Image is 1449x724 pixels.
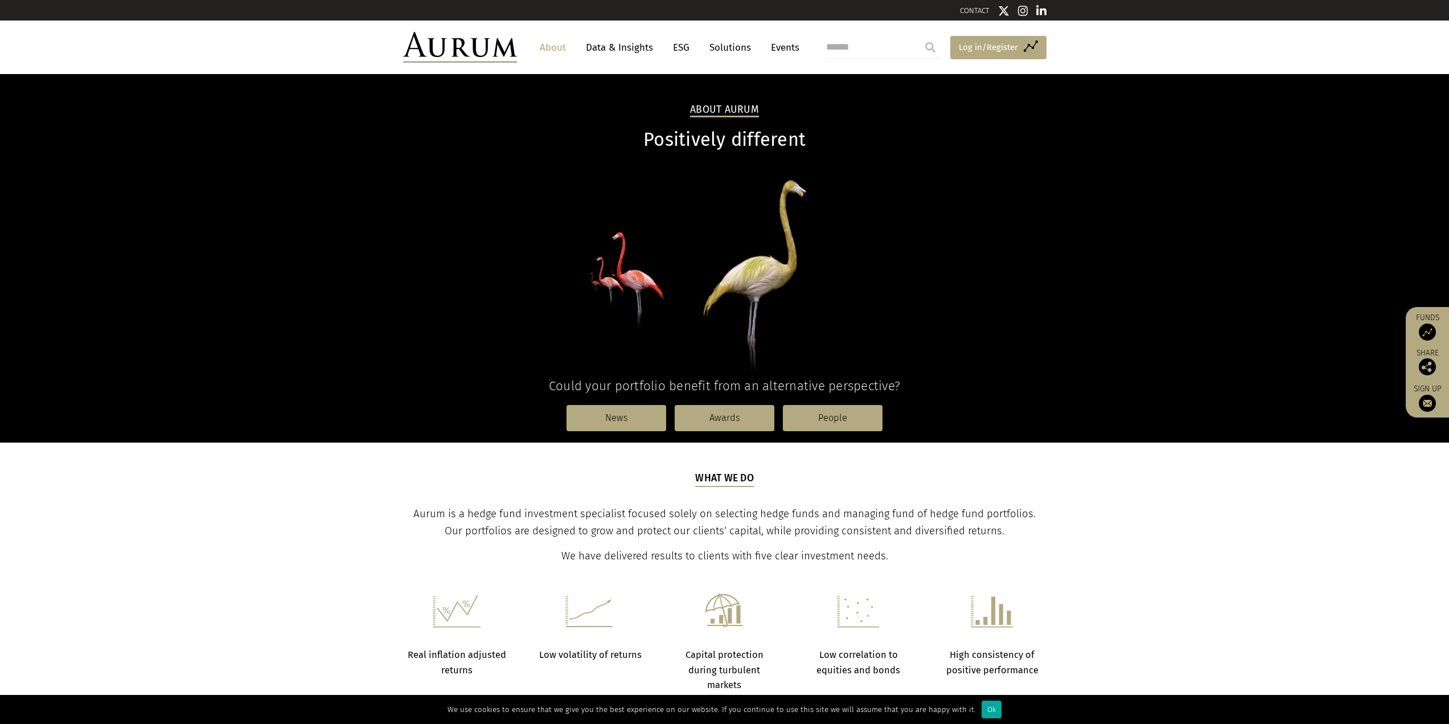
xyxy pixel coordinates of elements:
[1036,5,1046,17] img: Linkedin icon
[1411,384,1443,412] a: Sign up
[413,508,1036,537] span: Aurum is a hedge fund investment specialist focused solely on selecting hedge funds and managing ...
[403,129,1046,151] h1: Positively different
[1018,5,1028,17] img: Instagram icon
[561,550,888,562] span: We have delivered results to clients with five clear investment needs.
[1411,313,1443,341] a: Funds
[1419,324,1436,341] img: Access Funds
[959,40,1018,54] span: Log in/Register
[816,649,900,675] strong: Low correlation to equities and bonds
[950,36,1046,60] a: Log in/Register
[567,405,666,431] a: News
[1419,395,1436,412] img: Sign up to our newsletter
[960,6,990,15] a: CONTACT
[783,405,882,431] a: People
[690,104,759,117] h2: About Aurum
[1411,349,1443,375] div: Share
[675,405,774,431] a: Awards
[539,649,642,660] strong: Low volatility of returns
[403,32,517,63] img: Aurum
[998,5,1009,17] img: Twitter icon
[685,649,764,690] strong: Capital protection during turbulent markets
[403,378,1046,394] h4: Could your portfolio benefit from an alternative perspective?
[534,37,572,58] a: About
[408,649,506,675] strong: Real inflation adjusted returns
[704,37,757,58] a: Solutions
[667,37,695,58] a: ESG
[946,649,1038,675] strong: High consistency of positive performance
[982,701,1001,718] div: Ok
[765,37,799,58] a: Events
[580,37,659,58] a: Data & Insights
[919,36,942,59] input: Submit
[695,471,754,487] h5: What we do
[1419,358,1436,375] img: Share this post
